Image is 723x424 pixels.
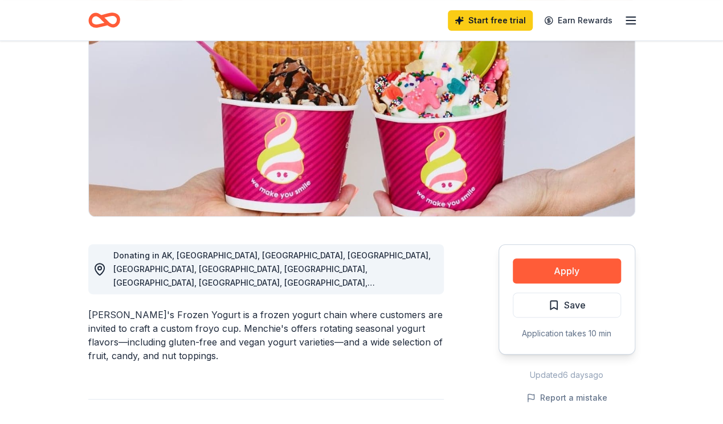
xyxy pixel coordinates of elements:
div: Application takes 10 min [513,327,621,340]
button: Report a mistake [526,391,607,405]
button: Apply [513,258,621,283]
a: Home [88,7,120,34]
a: Start free trial [448,10,533,31]
div: Updated 6 days ago [499,368,635,382]
button: Save [513,293,621,318]
span: Donating in AK, [GEOGRAPHIC_DATA], [GEOGRAPHIC_DATA], [GEOGRAPHIC_DATA], [GEOGRAPHIC_DATA], [GEOG... [113,250,431,397]
span: Save [564,298,586,312]
a: Earn Rewards [537,10,619,31]
div: [PERSON_NAME]'s Frozen Yogurt is a frozen yogurt chain where customers are invited to craft a cus... [88,308,444,363]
